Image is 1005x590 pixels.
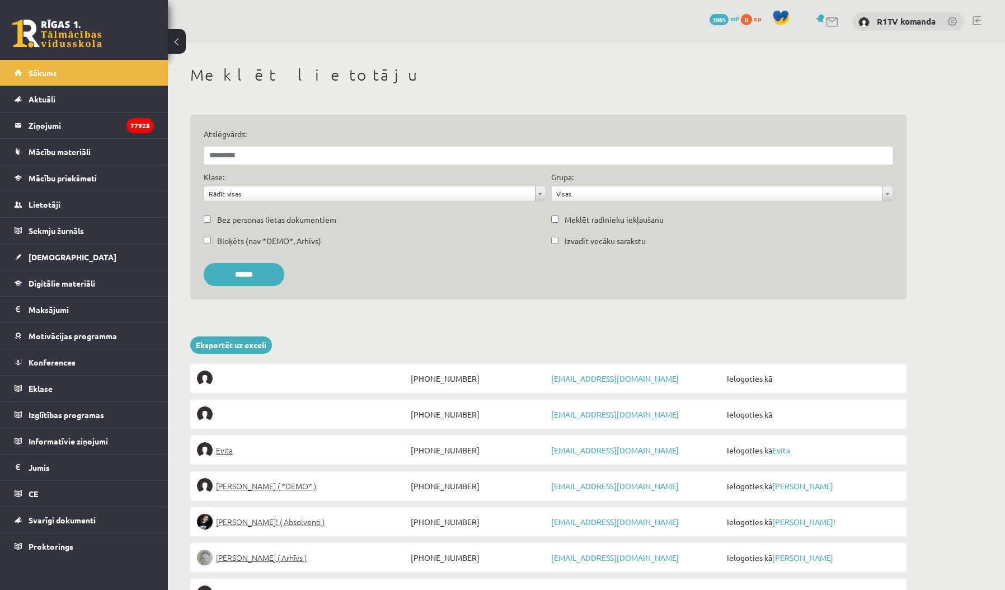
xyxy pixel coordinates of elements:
span: 3985 [710,14,729,25]
a: [PERSON_NAME]! ( Absolventi ) [197,514,408,530]
span: Mācību materiāli [29,147,91,157]
a: Visas [552,186,893,201]
span: Sekmju žurnāls [29,226,84,236]
img: R1TV komanda [858,17,870,28]
a: [PERSON_NAME] [772,552,833,563]
span: Ielogoties kā [724,371,900,386]
span: [PHONE_NUMBER] [408,514,548,530]
a: [EMAIL_ADDRESS][DOMAIN_NAME] [551,517,679,527]
label: Grupa: [551,171,574,183]
span: mP [730,14,739,23]
span: Mācību priekšmeti [29,173,97,183]
span: [PERSON_NAME] ( *DEMO* ) [216,478,316,494]
span: Izglītības programas [29,410,104,420]
span: Svarīgi dokumenti [29,515,96,525]
a: [PERSON_NAME] ( Arhīvs ) [197,550,408,565]
span: [PHONE_NUMBER] [408,371,548,386]
a: CE [15,481,154,507]
a: [EMAIL_ADDRESS][DOMAIN_NAME] [551,373,679,383]
span: [DEMOGRAPHIC_DATA] [29,252,116,262]
a: Lietotāji [15,191,154,217]
a: Digitālie materiāli [15,270,154,296]
span: [PERSON_NAME]! ( Absolventi ) [216,514,325,530]
span: [PHONE_NUMBER] [408,442,548,458]
h1: Meklēt lietotāju [190,65,907,85]
img: Evita [197,442,213,458]
span: CE [29,489,38,499]
span: Proktorings [29,541,73,551]
span: Sākums [29,68,57,78]
label: Bez personas lietas dokumentiem [217,214,336,226]
a: Evita [772,445,790,455]
img: Elīna Elizabete Ancveriņa [197,478,213,494]
img: Sofija Anrio-Karlauska! [197,514,213,530]
span: Eklase [29,383,53,394]
span: [PHONE_NUMBER] [408,550,548,565]
a: [PERSON_NAME] [772,481,833,491]
a: Mācību materiāli [15,139,154,165]
a: Aktuāli [15,86,154,112]
span: 0 [741,14,752,25]
span: Ielogoties kā [724,442,900,458]
a: [EMAIL_ADDRESS][DOMAIN_NAME] [551,445,679,455]
a: Svarīgi dokumenti [15,507,154,533]
a: Eksportēt uz exceli [190,336,272,354]
span: Jumis [29,462,50,472]
a: Sekmju žurnāls [15,218,154,244]
a: Konferences [15,349,154,375]
label: Meklēt radinieku iekļaušanu [565,214,664,226]
a: Mācību priekšmeti [15,165,154,191]
a: Informatīvie ziņojumi [15,428,154,454]
label: Klase: [204,171,224,183]
legend: Maksājumi [29,297,154,322]
a: Eklase [15,376,154,401]
a: Ziņojumi77928 [15,113,154,138]
span: Ielogoties kā [724,478,900,494]
a: Jumis [15,455,154,480]
span: Konferences [29,357,76,367]
span: Ielogoties kā [724,406,900,422]
span: Rādīt visas [209,186,530,201]
label: Izvadīt vecāku sarakstu [565,235,646,247]
span: Aktuāli [29,94,55,104]
span: Ielogoties kā [724,514,900,530]
span: Visas [556,186,878,201]
a: Motivācijas programma [15,323,154,349]
span: Ielogoties kā [724,550,900,565]
a: [EMAIL_ADDRESS][DOMAIN_NAME] [551,409,679,419]
img: Lelde Braune [197,550,213,565]
span: Digitālie materiāli [29,278,95,288]
span: xp [754,14,761,23]
a: 0 xp [741,14,767,23]
i: 77928 [126,118,154,133]
span: Evita [216,442,233,458]
a: Rīgas 1. Tālmācības vidusskola [12,20,102,48]
a: Rādīt visas [204,186,545,201]
a: R1TV komanda [877,16,936,27]
a: 3985 mP [710,14,739,23]
a: [PERSON_NAME] ( *DEMO* ) [197,478,408,494]
span: Informatīvie ziņojumi [29,436,108,446]
a: [EMAIL_ADDRESS][DOMAIN_NAME] [551,552,679,563]
span: [PHONE_NUMBER] [408,406,548,422]
a: [DEMOGRAPHIC_DATA] [15,244,154,270]
a: Izglītības programas [15,402,154,428]
a: Maksājumi [15,297,154,322]
span: Motivācijas programma [29,331,117,341]
label: Atslēgvārds: [204,128,893,140]
span: Lietotāji [29,199,60,209]
span: [PHONE_NUMBER] [408,478,548,494]
a: [EMAIL_ADDRESS][DOMAIN_NAME] [551,481,679,491]
legend: Ziņojumi [29,113,154,138]
a: Evita [197,442,408,458]
a: [PERSON_NAME]! [772,517,835,527]
label: Bloķēts (nav *DEMO*, Arhīvs) [217,235,321,247]
span: [PERSON_NAME] ( Arhīvs ) [216,550,307,565]
a: Proktorings [15,533,154,559]
a: Sākums [15,60,154,86]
